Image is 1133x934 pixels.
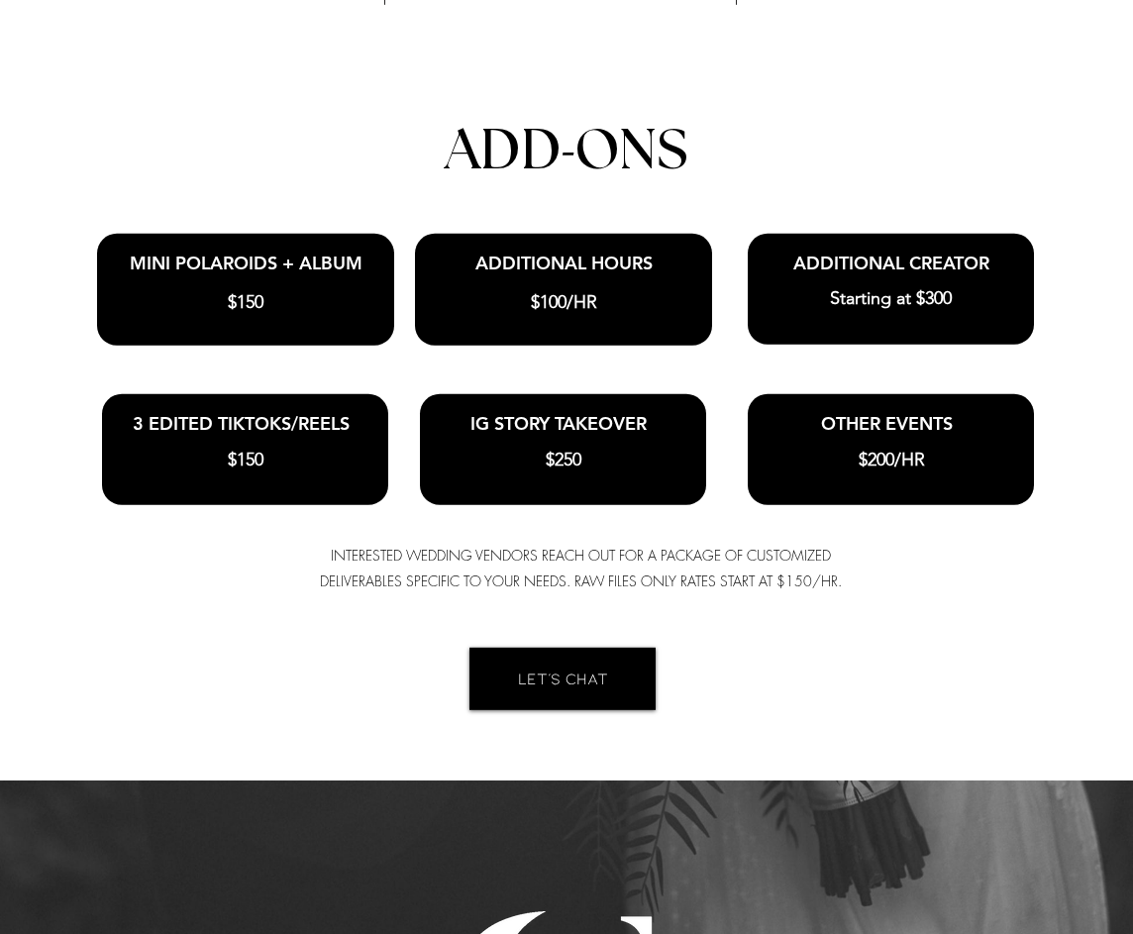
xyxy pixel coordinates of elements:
[228,291,263,313] span: $150
[228,449,263,470] span: $150
[562,114,574,182] span: -
[518,668,608,689] span: LET'S CHAT
[531,291,597,313] span: $100/HR
[320,546,842,590] span: INTERESTED WEDDING VENDORS REACH OUT FOR A PACKAGE OF CUSTOMIZED DELIVERABLES SPECIFIC TO YOUR NE...
[830,287,952,309] span: Starting at $300
[574,124,687,179] span: ONS
[475,252,653,274] span: ADDITIONAL HOURS
[470,412,647,435] span: IG STORY TAKEOVER
[859,449,925,470] span: $200/HR
[133,412,350,435] span: 3 EDITED TIKTOKS/REELS
[793,252,989,274] span: ADDITIONAL CREATOR
[546,449,581,470] span: $250
[469,648,656,710] a: LET'S CHAT
[130,252,362,274] span: MINI POLAROIDS + ALBUM
[821,412,953,435] span: OTHER EVENTS
[445,124,562,179] span: ADD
